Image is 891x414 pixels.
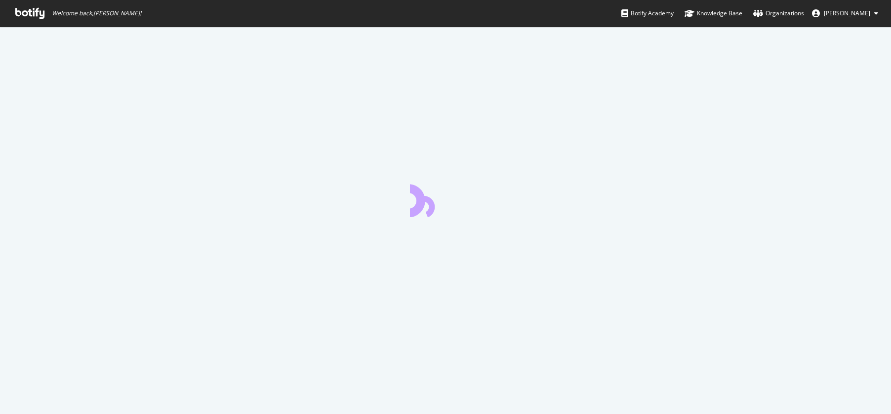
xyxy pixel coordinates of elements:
div: Botify Academy [621,8,674,18]
div: Knowledge Base [685,8,742,18]
div: Organizations [753,8,804,18]
span: Welcome back, [PERSON_NAME] ! [52,9,141,17]
span: Meredith Gummerson [824,9,870,17]
button: [PERSON_NAME] [804,5,886,21]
